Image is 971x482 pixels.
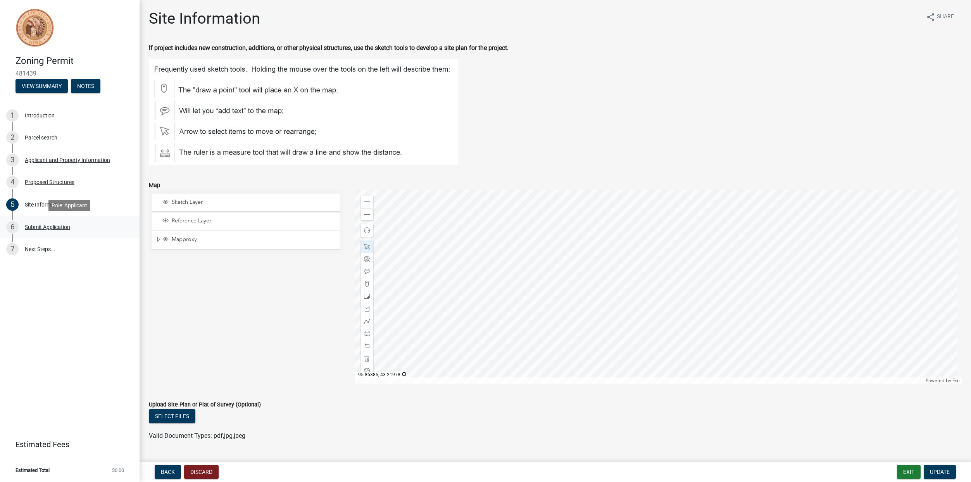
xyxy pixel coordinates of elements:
[361,208,373,220] div: Zoom out
[149,409,195,423] button: Select files
[161,199,337,207] div: Sketch Layer
[25,157,110,163] div: Applicant and Property Information
[25,179,74,185] div: Proposed Structures
[952,378,960,383] a: Esri
[6,109,19,122] div: 1
[16,55,133,67] h4: Zoning Permit
[161,217,337,225] div: Reference Layer
[112,468,124,473] span: $0.00
[16,8,54,47] img: Sioux County, Iowa
[25,135,57,140] div: Parcel search
[924,377,962,384] div: Powered by
[25,224,70,230] div: Submit Application
[6,243,19,255] div: 7
[161,236,337,244] div: Mapproxy
[71,79,100,93] button: Notes
[170,236,337,243] span: Mapproxy
[155,236,161,244] span: Expand
[16,79,68,93] button: View Summary
[6,131,19,144] div: 2
[48,200,90,211] div: Role: Applicant
[152,192,341,251] ul: Layer List
[937,12,954,22] span: Share
[926,12,935,22] i: share
[149,44,509,52] strong: If project includes new construction, additions, or other physical structures, use the sketch too...
[16,468,50,473] span: Estimated Total
[897,465,921,479] button: Exit
[6,198,19,211] div: 5
[930,469,950,475] span: Update
[149,402,261,408] label: Upload Site Plan or Plat of Survey (Optional)
[6,437,127,452] a: Estimated Fees
[152,213,340,230] li: Reference Layer
[161,469,175,475] span: Back
[152,231,340,249] li: Mapproxy
[149,59,458,165] img: Map_Tools_b04468ed-e627-43b4-b89a-ab73256f3949.JPG
[924,465,956,479] button: Update
[149,183,160,188] label: Map
[16,70,124,77] span: 481439
[184,465,219,479] button: Discard
[155,465,181,479] button: Back
[25,113,55,118] div: Introduction
[16,83,68,90] wm-modal-confirm: Summary
[361,196,373,208] div: Zoom in
[170,199,337,206] span: Sketch Layer
[920,9,960,24] button: shareShare
[6,176,19,188] div: 4
[149,9,260,28] h1: Site Information
[6,154,19,166] div: 3
[149,432,245,439] span: Valid Document Types: pdf,jpg,jpeg
[170,217,337,224] span: Reference Layer
[25,202,64,207] div: Site Information
[6,221,19,233] div: 6
[152,194,340,212] li: Sketch Layer
[361,224,373,237] div: Find my location
[71,83,100,90] wm-modal-confirm: Notes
